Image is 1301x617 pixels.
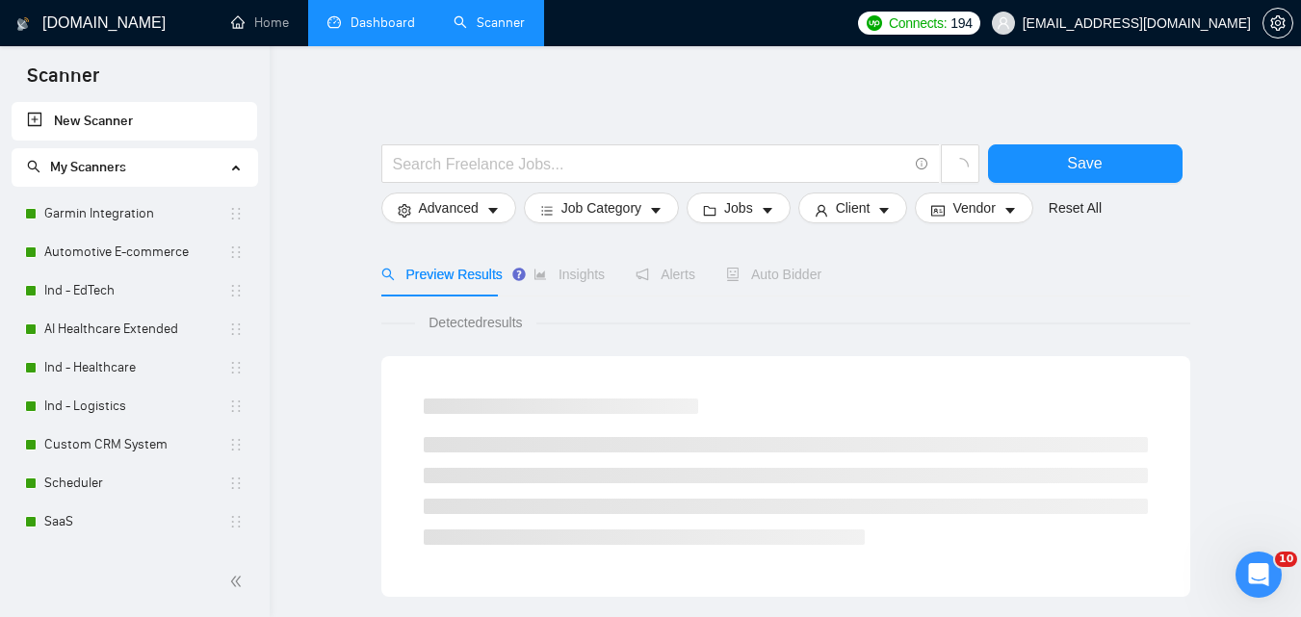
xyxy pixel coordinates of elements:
span: Job Category [561,197,641,219]
a: setting [1262,15,1293,31]
span: 194 [950,13,972,34]
span: caret-down [1003,203,1017,218]
li: Garmin Integration [12,194,257,233]
button: setting [1262,8,1293,39]
span: setting [398,203,411,218]
span: Detected results [415,312,535,333]
span: holder [228,437,244,452]
button: userClientcaret-down [798,193,908,223]
button: folderJobscaret-down [687,193,791,223]
a: Garmin Integration [44,194,228,233]
a: homeHome [231,14,289,31]
span: Preview Results [381,267,503,282]
a: SaaS [44,502,228,541]
span: notification [636,268,649,281]
span: 10 [1275,552,1297,567]
span: My Scanners [27,159,126,175]
li: Ind - Healthcare [12,348,257,387]
a: dashboardDashboard [327,14,415,31]
span: double-left [229,572,248,591]
a: Ind - EdTech [44,271,228,310]
span: holder [228,206,244,221]
li: Ind - E-commerce [12,541,257,579]
a: Custom CRM System [44,425,228,464]
a: searchScanner [454,14,525,31]
span: caret-down [761,203,774,218]
span: area-chart [533,268,547,281]
span: My Scanners [50,159,126,175]
span: caret-down [649,203,663,218]
a: AI Healthcare Extended [44,310,228,348]
span: folder [703,203,716,218]
span: holder [228,476,244,491]
span: bars [540,203,554,218]
span: holder [228,398,244,414]
span: info-circle [916,158,928,170]
span: Auto Bidder [726,267,821,282]
li: SaaS [12,502,257,541]
a: Scheduler [44,464,228,502]
span: Client [836,197,871,219]
li: Scheduler [12,464,257,502]
span: Vendor [952,197,995,219]
span: user [815,203,828,218]
span: robot [726,268,740,281]
span: Jobs [724,197,753,219]
span: holder [228,321,244,337]
span: holder [228,360,244,375]
span: holder [228,283,244,298]
li: Custom CRM System [12,425,257,464]
li: Automotive E-commerce [12,233,257,271]
button: Save [988,144,1183,183]
button: idcardVendorcaret-down [915,193,1032,223]
span: search [27,160,40,173]
li: Ind - EdTech [12,271,257,310]
button: barsJob Categorycaret-down [524,193,679,223]
li: AI Healthcare Extended [12,310,257,348]
span: caret-down [877,203,891,218]
span: idcard [931,203,945,218]
button: settingAdvancedcaret-down [381,193,516,223]
a: Ind - Logistics [44,387,228,425]
a: Ind - Healthcare [44,348,228,387]
span: Advanced [419,197,479,219]
input: Search Freelance Jobs... [393,152,907,176]
span: Connects: [889,13,947,34]
img: upwork-logo.png [867,15,882,31]
span: Scanner [12,62,115,102]
span: Save [1067,151,1102,175]
span: caret-down [486,203,500,218]
span: Alerts [636,267,695,282]
a: New Scanner [27,102,242,141]
li: New Scanner [12,102,257,141]
a: Automotive E-commerce [44,233,228,271]
div: Tooltip anchor [510,266,528,283]
span: search [381,268,395,281]
span: user [997,16,1010,30]
span: setting [1263,15,1292,31]
span: holder [228,244,244,260]
li: Ind - Logistics [12,387,257,425]
img: logo [16,9,30,39]
iframe: Intercom live chat [1236,552,1282,598]
span: Insights [533,267,605,282]
a: Reset All [1049,197,1102,219]
span: holder [228,514,244,529]
span: loading [951,158,969,175]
